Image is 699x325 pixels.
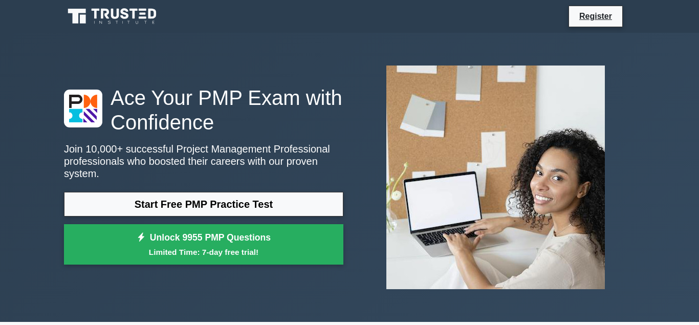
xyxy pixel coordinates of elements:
[573,10,618,23] a: Register
[77,246,331,258] small: Limited Time: 7-day free trial!
[64,192,343,216] a: Start Free PMP Practice Test
[64,85,343,135] h1: Ace Your PMP Exam with Confidence
[64,224,343,265] a: Unlock 9955 PMP QuestionsLimited Time: 7-day free trial!
[64,143,343,180] p: Join 10,000+ successful Project Management Professional professionals who boosted their careers w...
